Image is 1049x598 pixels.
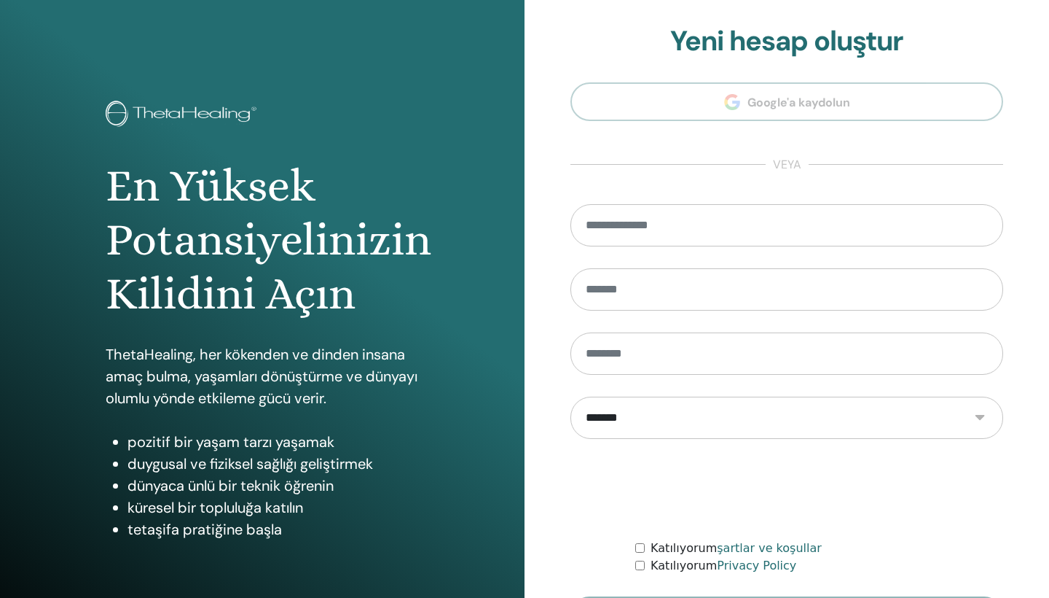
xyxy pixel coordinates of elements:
a: Privacy Policy [717,559,796,572]
li: duygusal ve fiziksel sağlığı geliştirmek [127,453,419,475]
span: veya [766,156,809,174]
li: dünyaca ünlü bir teknik öğrenin [127,475,419,497]
li: tetaşifa pratiğine başla [127,519,419,540]
h1: En Yüksek Potansiyelinizin Kilidini Açın [106,159,419,322]
iframe: reCAPTCHA [676,461,897,518]
label: Katılıyorum [651,540,822,557]
li: pozitif bir yaşam tarzı yaşamak [127,431,419,453]
p: ThetaHealing, her kökenden ve dinden insana amaç bulma, yaşamları dönüştürme ve dünyayı olumlu yö... [106,343,419,409]
li: küresel bir topluluğa katılın [127,497,419,519]
h2: Yeni hesap oluştur [570,25,1003,58]
label: Katılıyorum [651,557,796,575]
a: şartlar ve koşullar [717,541,822,555]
